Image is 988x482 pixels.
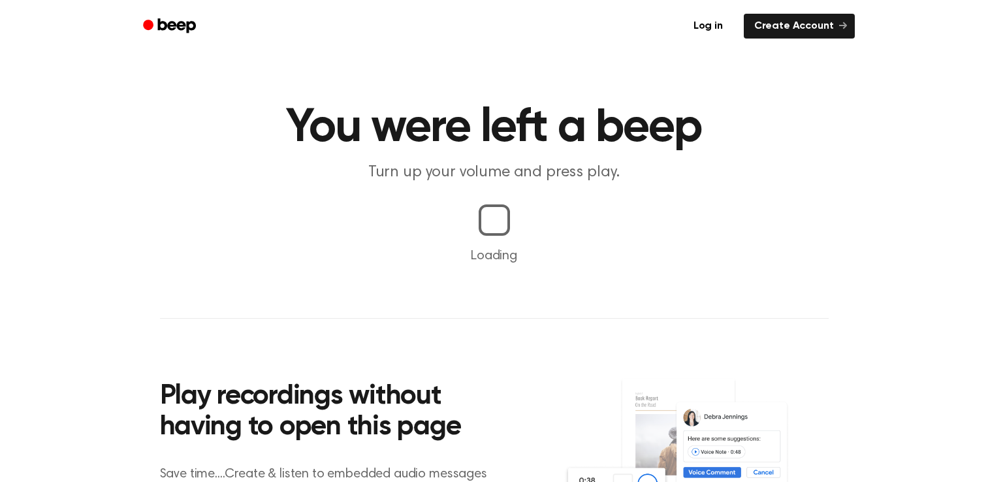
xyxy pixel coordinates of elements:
[244,162,745,184] p: Turn up your volume and press play.
[744,14,855,39] a: Create Account
[134,14,208,39] a: Beep
[16,246,972,266] p: Loading
[160,104,829,152] h1: You were left a beep
[160,381,512,443] h2: Play recordings without having to open this page
[680,11,736,41] a: Log in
